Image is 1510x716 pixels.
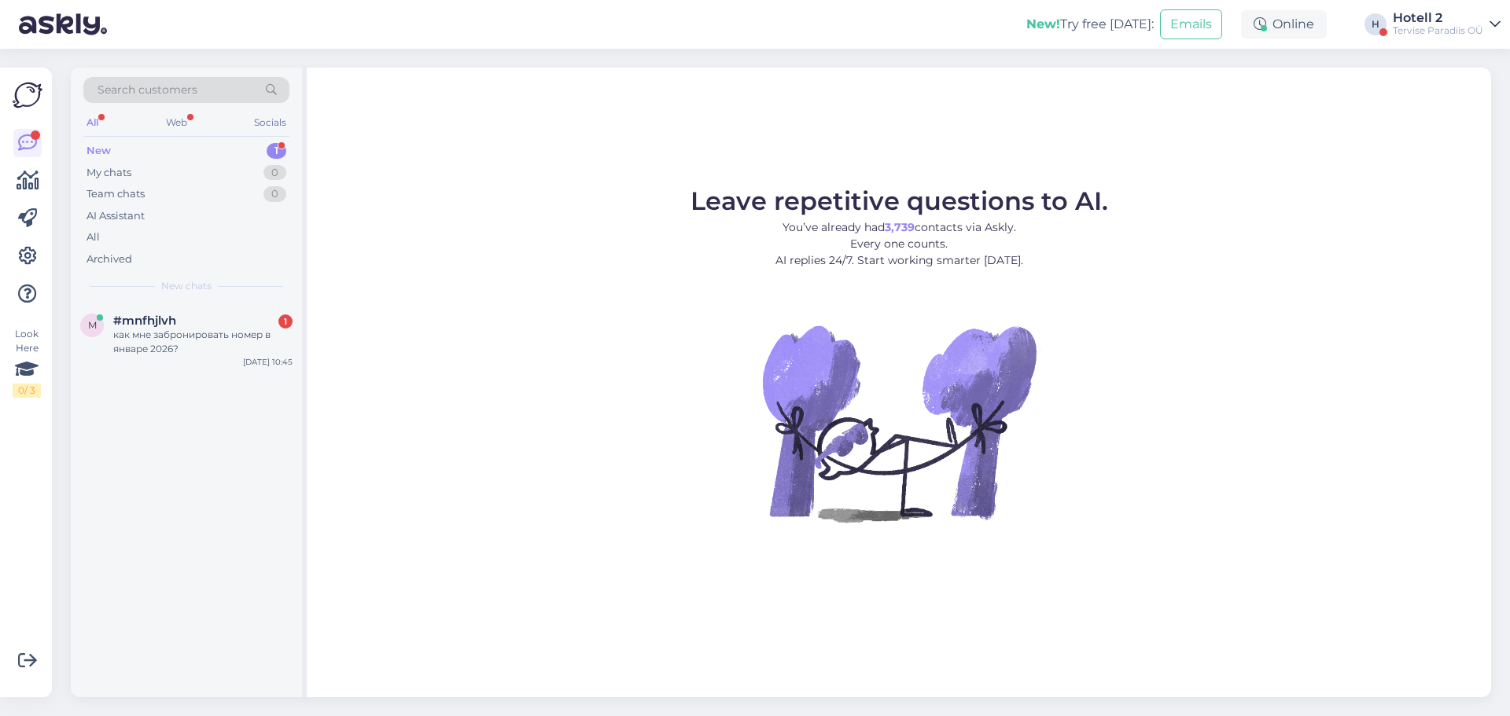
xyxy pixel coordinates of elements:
div: Try free [DATE]: [1026,15,1154,34]
a: Hotell 2Tervise Paradiis OÜ [1393,12,1501,37]
p: You’ve already had contacts via Askly. Every one counts. AI replies 24/7. Start working smarter [... [691,219,1108,269]
button: Emails [1160,9,1222,39]
div: All [83,112,101,133]
div: Tervise Paradiis OÜ [1393,24,1483,37]
div: как мне забронировать номер в январе 2026? [113,328,293,356]
div: 0 [263,165,286,181]
b: New! [1026,17,1060,31]
span: m [88,319,97,331]
div: Online [1241,10,1327,39]
div: Hotell 2 [1393,12,1483,24]
div: 1 [267,143,286,159]
div: Team chats [87,186,145,202]
span: #mnfhjlvh [113,314,176,328]
div: New [87,143,111,159]
div: 0 [263,186,286,202]
span: Leave repetitive questions to AI. [691,185,1108,216]
b: 3,739 [885,220,915,234]
div: All [87,229,100,245]
div: [DATE] 10:45 [243,356,293,368]
img: No Chat active [757,281,1040,564]
div: Web [163,112,190,133]
span: Search customers [98,82,197,98]
span: New chats [161,279,212,293]
div: 1 [278,314,293,329]
div: H [1365,13,1387,35]
div: Socials [251,112,289,133]
div: My chats [87,165,131,181]
div: 0 / 3 [13,384,41,398]
div: AI Assistant [87,208,145,224]
img: Askly Logo [13,80,42,110]
div: Look Here [13,327,41,398]
div: Archived [87,252,132,267]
